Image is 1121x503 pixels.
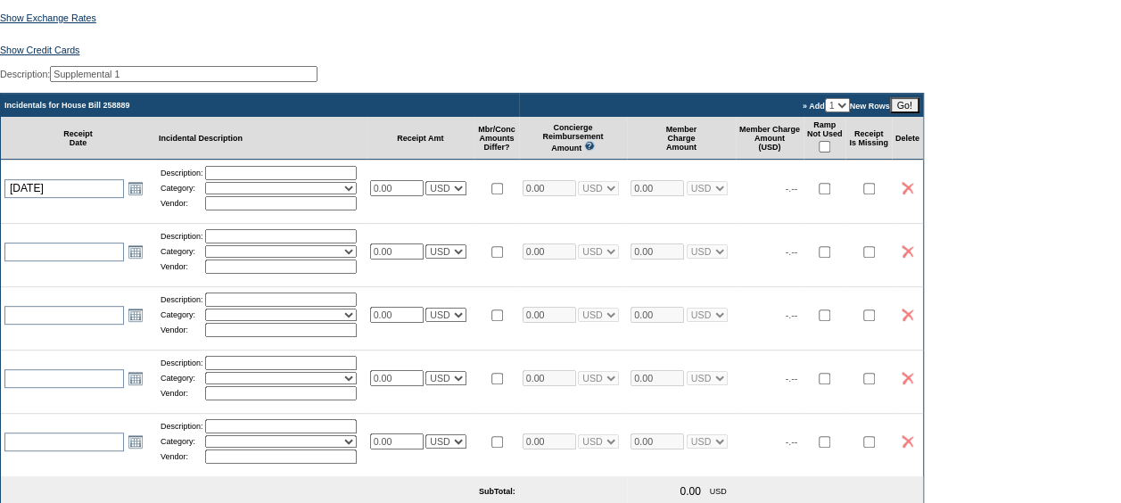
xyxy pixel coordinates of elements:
[902,435,913,448] img: icon_delete2.gif
[902,309,913,321] img: icon_delete2.gif
[155,117,367,160] td: Incidental Description
[161,260,203,274] td: Vendor:
[786,436,798,447] span: -.--
[902,245,913,258] img: icon_delete2.gif
[519,117,628,160] td: Concierge Reimbursement Amount
[161,309,203,321] td: Category:
[367,117,475,160] td: Receipt Amt
[126,178,145,198] a: Open the calendar popup.
[786,183,798,194] span: -.--
[126,242,145,261] a: Open the calendar popup.
[892,117,923,160] td: Delete
[161,229,203,243] td: Description:
[584,141,595,151] img: questionMark_lightBlue.gif
[676,482,704,501] td: 0.00
[706,482,730,501] td: USD
[1,94,519,117] td: Incidentals for House Bill 258889
[161,166,203,180] td: Description:
[627,117,736,160] td: Member Charge Amount
[161,182,203,194] td: Category:
[1,117,155,160] td: Receipt Date
[902,182,913,194] img: icon_delete2.gif
[161,372,203,384] td: Category:
[902,372,913,384] img: icon_delete2.gif
[161,386,203,400] td: Vendor:
[804,117,846,160] td: Ramp Not Used
[161,449,203,464] td: Vendor:
[474,117,519,160] td: Mbr/Conc Amounts Differ?
[786,309,798,320] span: -.--
[161,419,203,433] td: Description:
[126,368,145,388] a: Open the calendar popup.
[161,435,203,448] td: Category:
[845,117,892,160] td: Receipt Is Missing
[126,305,145,325] a: Open the calendar popup.
[786,246,798,257] span: -.--
[786,373,798,383] span: -.--
[161,196,203,210] td: Vendor:
[161,293,203,307] td: Description:
[736,117,804,160] td: Member Charge Amount (USD)
[890,97,919,113] input: Go!
[161,323,203,337] td: Vendor:
[161,356,203,370] td: Description:
[161,245,203,258] td: Category:
[519,94,923,117] td: » Add New Rows
[126,432,145,451] a: Open the calendar popup.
